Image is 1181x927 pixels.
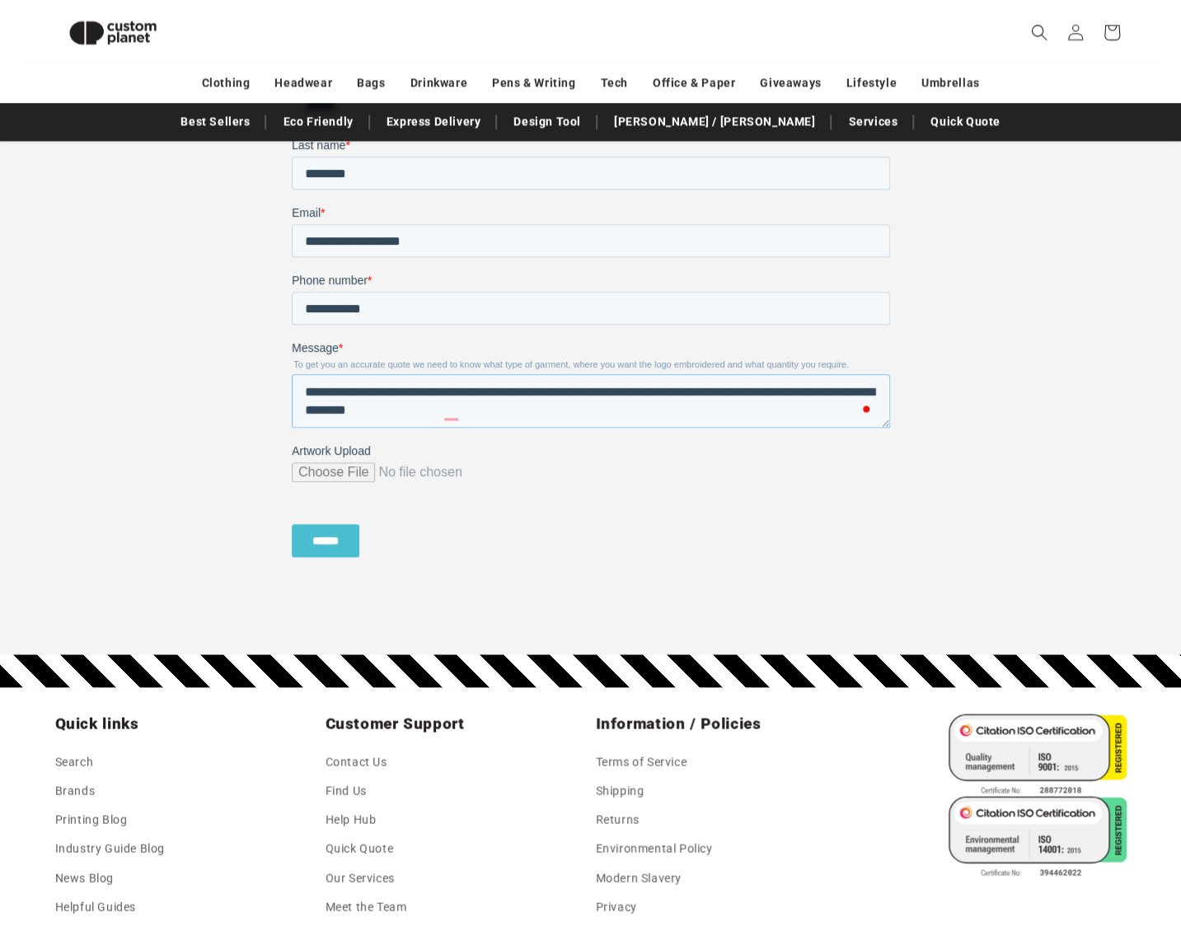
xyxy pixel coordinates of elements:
a: Meet the Team [326,892,407,921]
a: Best Sellers [172,107,258,136]
a: Umbrellas [921,68,979,97]
a: Pens & Writing [492,68,575,97]
h2: Information / Policies [596,714,856,733]
a: Bags [357,68,385,97]
summary: Search [1021,14,1057,50]
a: Environmental Policy [596,834,713,863]
iframe: Chat Widget [906,749,1181,927]
a: Terms of Service [596,751,687,776]
a: Lifestyle [846,68,897,97]
a: Headwear [274,68,332,97]
a: Services [840,107,906,136]
a: Brands [55,776,96,805]
a: Eco Friendly [274,107,361,136]
a: Drinkware [410,68,467,97]
a: Help Hub [326,805,377,834]
a: Clothing [202,68,251,97]
a: Design Tool [505,107,589,136]
a: Helpful Guides [55,892,136,921]
a: Giveaways [760,68,821,97]
a: Search [55,751,94,776]
a: [PERSON_NAME] / [PERSON_NAME] [606,107,823,136]
a: Printing Blog [55,805,128,834]
a: Quick Quote [922,107,1009,136]
a: Quick Quote [326,834,394,863]
h2: Quick links [55,714,316,733]
a: Contact Us [326,751,387,776]
a: Privacy [596,892,637,921]
a: Returns [596,805,640,834]
a: Tech [600,68,627,97]
a: Our Services [326,864,395,892]
a: Modern Slavery [596,864,682,892]
h2: Customer Support [326,714,586,733]
a: Express Delivery [378,107,490,136]
a: Office & Paper [653,68,735,97]
a: News Blog [55,864,114,892]
a: Shipping [596,776,644,805]
img: ISO 9001 Certified [949,714,1127,796]
iframe: To enrich screen reader interactions, please activate Accessibility in Grammarly extension settings [292,69,890,571]
img: Custom Planet [55,7,171,59]
a: Find Us [326,776,367,805]
a: Industry Guide Blog [55,834,165,863]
